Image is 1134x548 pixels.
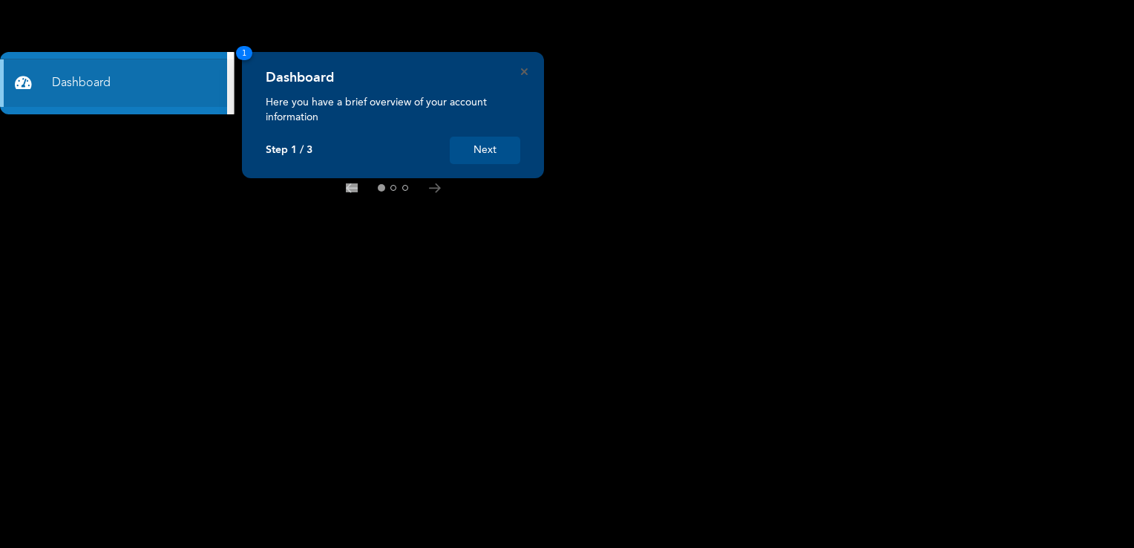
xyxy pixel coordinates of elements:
p: Step 1 / 3 [266,144,312,157]
span: 1 [236,46,252,60]
button: Close [521,68,528,75]
h4: Dashboard [266,70,334,86]
p: Here you have a brief overview of your account information [266,95,520,125]
button: Next [450,137,520,164]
